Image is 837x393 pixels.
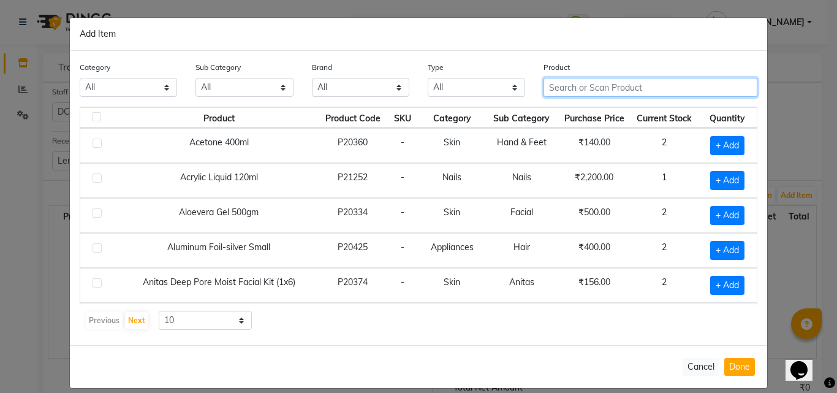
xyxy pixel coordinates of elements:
[558,163,631,198] td: ₹2,200.00
[631,128,699,163] td: 2
[710,206,744,225] span: + Add
[195,62,241,73] label: Sub Category
[786,344,825,381] iframe: chat widget
[428,62,444,73] label: Type
[80,62,110,73] label: Category
[418,233,485,268] td: Appliances
[631,268,699,303] td: 2
[119,233,319,268] td: Aluminum Foil-silver Small
[319,233,387,268] td: P20425
[387,268,418,303] td: -
[543,62,570,73] label: Product
[631,198,699,233] td: 2
[485,268,558,303] td: Anitas
[485,128,558,163] td: Hand & Feet
[485,233,558,268] td: Hair
[631,233,699,268] td: 2
[418,303,485,338] td: Skin
[418,107,485,128] th: Category
[119,303,319,338] td: Anitas Essential Luxuries Aroma Pedi Kit
[558,128,631,163] td: ₹140.00
[710,276,744,295] span: + Add
[418,163,485,198] td: Nails
[319,128,387,163] td: P20360
[710,136,744,155] span: + Add
[119,107,319,128] th: Product
[724,358,755,376] button: Done
[485,198,558,233] td: Facial
[119,163,319,198] td: Acrylic Liquid 120ml
[698,107,757,128] th: Quantity
[631,107,699,128] th: Current Stock
[543,78,757,97] input: Search or Scan Product
[485,107,558,128] th: Sub Category
[119,198,319,233] td: Aloevera Gel 500gm
[312,62,332,73] label: Brand
[70,18,767,51] div: Add Item
[558,268,631,303] td: ₹156.00
[319,163,387,198] td: P21252
[387,128,418,163] td: -
[558,233,631,268] td: ₹400.00
[319,198,387,233] td: P20334
[485,163,558,198] td: Nails
[387,303,418,338] td: -
[683,358,719,376] button: Cancel
[387,198,418,233] td: -
[418,128,485,163] td: Skin
[485,303,558,338] td: Anitas
[119,268,319,303] td: Anitas Deep Pore Moist Facial Kit (1x6)
[418,268,485,303] td: Skin
[558,198,631,233] td: ₹500.00
[319,303,387,338] td: P20375
[125,312,148,329] button: Next
[558,303,631,338] td: ₹190.00
[387,163,418,198] td: -
[319,107,387,128] th: Product Code
[418,198,485,233] td: Skin
[387,233,418,268] td: -
[119,128,319,163] td: Acetone 400ml
[387,107,418,128] th: SKU
[319,268,387,303] td: P20374
[564,113,624,124] span: Purchase Price
[631,163,699,198] td: 1
[631,303,699,338] td: 23
[710,241,744,260] span: + Add
[710,171,744,190] span: + Add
